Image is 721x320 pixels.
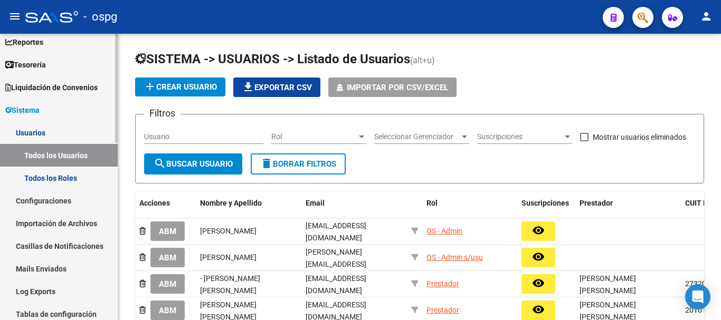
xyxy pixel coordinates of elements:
[301,192,407,227] datatable-header-cell: Email
[532,250,545,263] mat-icon: remove_red_eye
[159,227,176,236] span: ABM
[5,104,40,116] span: Sistema
[426,199,438,207] span: Rol
[532,277,545,289] mat-icon: remove_red_eye
[200,253,257,261] span: [PERSON_NAME]
[150,274,185,294] button: ABM
[144,153,242,174] button: Buscar Usuario
[233,77,320,97] button: Exportar CSV
[306,274,366,295] span: [EMAIL_ADDRESS][DOMAIN_NAME]
[150,221,185,241] button: ABM
[200,227,257,235] span: [PERSON_NAME]
[154,159,233,169] span: Buscar Usuario
[159,279,176,289] span: ABM
[306,221,366,242] span: [EMAIL_ADDRESS][DOMAIN_NAME]
[306,248,366,292] span: [PERSON_NAME][EMAIL_ADDRESS][PERSON_NAME][DOMAIN_NAME]
[426,304,459,316] div: Prestador
[196,192,301,227] datatable-header-cell: Nombre y Apellido
[135,52,410,66] span: SISTEMA -> USUARIOS -> Listado de Usuarios
[8,10,21,23] mat-icon: menu
[521,199,569,207] span: Suscripciones
[5,36,43,48] span: Reportes
[200,274,260,295] span: - [PERSON_NAME] [PERSON_NAME]
[410,55,435,65] span: (alt+u)
[135,77,225,96] button: Crear Usuario
[477,132,563,141] span: Suscripciones
[5,59,46,71] span: Tesorería
[251,153,346,174] button: Borrar Filtros
[150,248,185,267] button: ABM
[328,77,457,97] button: Importar por CSV/Excel
[200,199,262,207] span: Nombre y Apellido
[260,157,273,170] mat-icon: delete
[144,80,156,93] mat-icon: add
[5,82,98,93] span: Liquidación de Convenios
[271,132,357,141] span: Rol
[700,10,713,23] mat-icon: person
[139,199,170,207] span: Acciones
[260,159,336,169] span: Borrar Filtros
[575,192,681,227] datatable-header-cell: Prestador
[242,81,254,93] mat-icon: file_download
[83,5,117,28] span: - ospg
[159,253,176,263] span: ABM
[685,284,710,309] div: Open Intercom Messenger
[422,192,517,227] datatable-header-cell: Rol
[517,192,575,227] datatable-header-cell: Suscripciones
[426,278,459,290] div: Prestador
[242,83,312,92] span: Exportar CSV
[144,82,217,92] span: Crear Usuario
[154,157,166,170] mat-icon: search
[580,274,636,295] span: [PERSON_NAME] [PERSON_NAME]
[150,300,185,320] button: ABM
[159,306,176,315] span: ABM
[426,251,483,264] div: OS - Admin s/usu
[347,83,448,92] span: Importar por CSV/Excel
[593,131,686,143] span: Mostrar usuarios eliminados
[532,224,545,237] mat-icon: remove_red_eye
[580,199,613,207] span: Prestador
[306,199,325,207] span: Email
[144,106,181,121] h3: Filtros
[532,303,545,316] mat-icon: remove_red_eye
[135,192,196,227] datatable-header-cell: Acciones
[374,132,460,141] span: Seleccionar Gerenciador
[426,225,462,237] div: OS - Admin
